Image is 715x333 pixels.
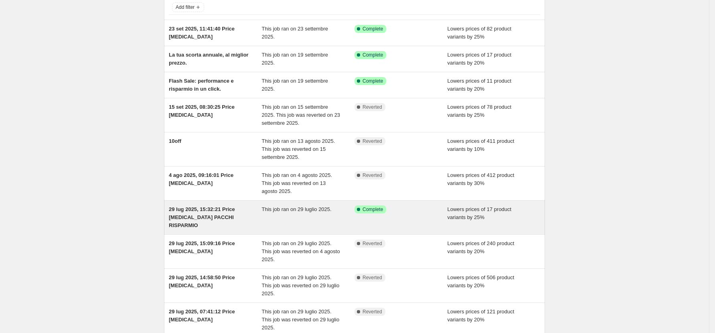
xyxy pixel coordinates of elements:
[448,52,512,66] span: Lowers prices of 17 product variants by 20%
[262,138,335,160] span: This job ran on 13 agosto 2025. This job was reverted on 15 settembre 2025.
[169,78,234,92] span: Flash Sale: performance e risparmio in un click.
[262,309,340,331] span: This job ran on 29 luglio 2025. This job was reverted on 29 luglio 2025.
[448,206,512,220] span: Lowers prices of 17 product variants by 25%
[262,274,340,296] span: This job ran on 29 luglio 2025. This job was reverted on 29 luglio 2025.
[448,104,512,118] span: Lowers prices of 78 product variants by 25%
[448,26,512,40] span: Lowers prices of 82 product variants by 25%
[262,78,328,92] span: This job ran on 19 settembre 2025.
[169,309,235,323] span: 29 lug 2025, 07:41:12 Price [MEDICAL_DATA]
[169,26,235,40] span: 23 set 2025, 11:41:40 Price [MEDICAL_DATA]
[363,26,383,32] span: Complete
[363,104,382,110] span: Reverted
[448,138,514,152] span: Lowers prices of 411 product variants by 10%
[262,240,340,262] span: This job ran on 29 luglio 2025. This job was reverted on 4 agosto 2025.
[448,240,514,254] span: Lowers prices of 240 product variants by 20%
[169,274,235,288] span: 29 lug 2025, 14:58:50 Price [MEDICAL_DATA]
[169,52,249,66] span: La tua scorta annuale, al miglior prezzo.
[169,206,235,228] span: 29 lug 2025, 15:32:21 Price [MEDICAL_DATA] PACCHI RISPARMIO
[169,138,181,144] span: 10off
[363,274,382,281] span: Reverted
[262,206,332,212] span: This job ran on 29 luglio 2025.
[172,2,204,12] button: Add filter
[169,240,235,254] span: 29 lug 2025, 15:09:16 Price [MEDICAL_DATA]
[262,104,340,126] span: This job ran on 15 settembre 2025. This job was reverted on 23 settembre 2025.
[448,172,514,186] span: Lowers prices of 412 product variants by 30%
[363,52,383,58] span: Complete
[448,274,514,288] span: Lowers prices of 506 product variants by 20%
[448,309,514,323] span: Lowers prices of 121 product variants by 20%
[448,78,512,92] span: Lowers prices of 11 product variants by 20%
[363,138,382,144] span: Reverted
[363,206,383,213] span: Complete
[169,172,233,186] span: 4 ago 2025, 09:16:01 Price [MEDICAL_DATA]
[363,309,382,315] span: Reverted
[262,172,332,194] span: This job ran on 4 agosto 2025. This job was reverted on 13 agosto 2025.
[363,240,382,247] span: Reverted
[363,172,382,179] span: Reverted
[363,78,383,84] span: Complete
[169,104,235,118] span: 15 set 2025, 08:30:25 Price [MEDICAL_DATA]
[262,52,328,66] span: This job ran on 19 settembre 2025.
[262,26,328,40] span: This job ran on 23 settembre 2025.
[176,4,194,10] span: Add filter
